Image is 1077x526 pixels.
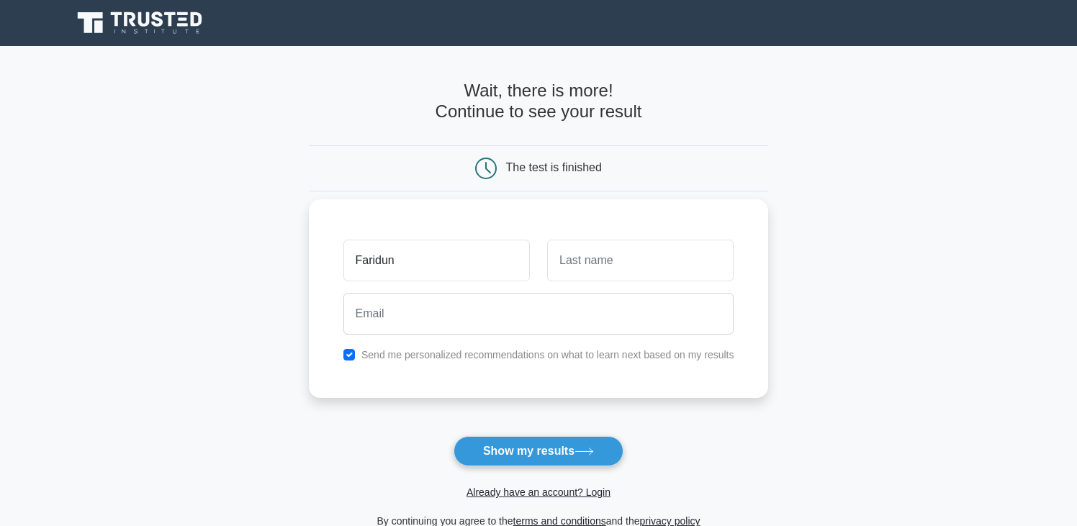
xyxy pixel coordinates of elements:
[454,436,623,466] button: Show my results
[309,81,769,122] h4: Wait, there is more! Continue to see your result
[361,349,734,361] label: Send me personalized recommendations on what to learn next based on my results
[343,240,530,281] input: First name
[506,161,602,173] div: The test is finished
[547,240,734,281] input: Last name
[343,293,734,335] input: Email
[467,486,610,498] a: Already have an account? Login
